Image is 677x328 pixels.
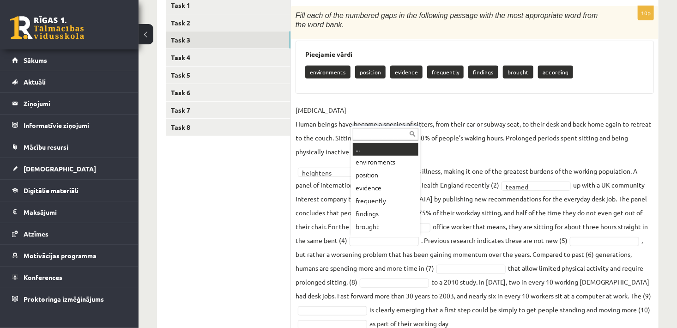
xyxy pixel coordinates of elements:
[353,194,418,207] div: frequently
[353,169,418,182] div: position
[353,207,418,220] div: findings
[353,182,418,194] div: evidence
[353,156,418,169] div: environments
[353,220,418,233] div: brought
[353,233,418,246] div: according
[353,143,418,156] div: ...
